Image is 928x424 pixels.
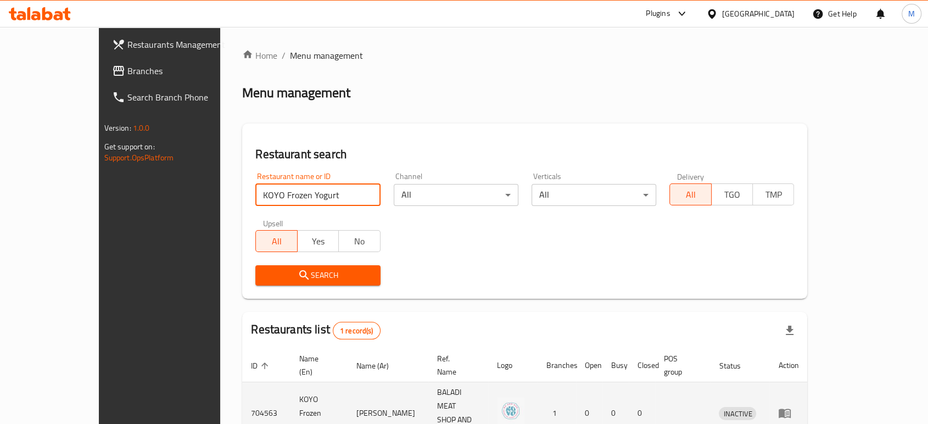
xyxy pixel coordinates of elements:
th: Open [576,349,602,382]
span: Ref. Name [437,352,475,378]
span: Branches [127,64,245,77]
span: No [343,233,376,249]
label: Delivery [677,172,705,180]
div: [GEOGRAPHIC_DATA] [722,8,795,20]
button: TMP [752,183,794,205]
a: Support.OpsPlatform [104,150,174,165]
li: / [282,49,286,62]
span: 1.0.0 [133,121,150,135]
span: Restaurants Management [127,38,245,51]
span: Search Branch Phone [127,91,245,104]
span: M [908,8,915,20]
th: Logo [488,349,538,382]
a: Restaurants Management [103,31,254,58]
th: Busy [602,349,629,382]
a: Search Branch Phone [103,84,254,110]
button: All [255,230,297,252]
nav: breadcrumb [242,49,807,62]
th: Action [769,349,807,382]
h2: Restaurant search [255,146,794,163]
a: Home [242,49,277,62]
div: All [532,184,656,206]
span: POS group [664,352,697,378]
span: Status [719,359,754,372]
button: TGO [711,183,753,205]
span: Name (En) [299,352,334,378]
span: Get support on: [104,140,155,154]
th: Branches [538,349,576,382]
div: All [394,184,518,206]
span: Search [264,269,371,282]
h2: Restaurants list [251,321,380,339]
span: Menu management [290,49,363,62]
span: TGO [716,187,748,203]
div: Plugins [646,7,670,20]
a: Branches [103,58,254,84]
button: Search [255,265,380,286]
button: No [338,230,380,252]
th: Closed [629,349,655,382]
input: Search for restaurant name or ID.. [255,184,380,206]
span: TMP [757,187,790,203]
span: All [260,233,293,249]
button: All [669,183,711,205]
div: Export file [776,317,803,344]
span: INACTIVE [719,408,756,420]
button: Yes [297,230,339,252]
span: All [674,187,707,203]
div: Total records count [333,322,381,339]
span: ID [251,359,272,372]
label: Upsell [263,219,283,227]
span: Name (Ar) [356,359,403,372]
span: Yes [302,233,334,249]
span: Version: [104,121,131,135]
span: 1 record(s) [333,326,380,336]
h2: Menu management [242,84,350,102]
